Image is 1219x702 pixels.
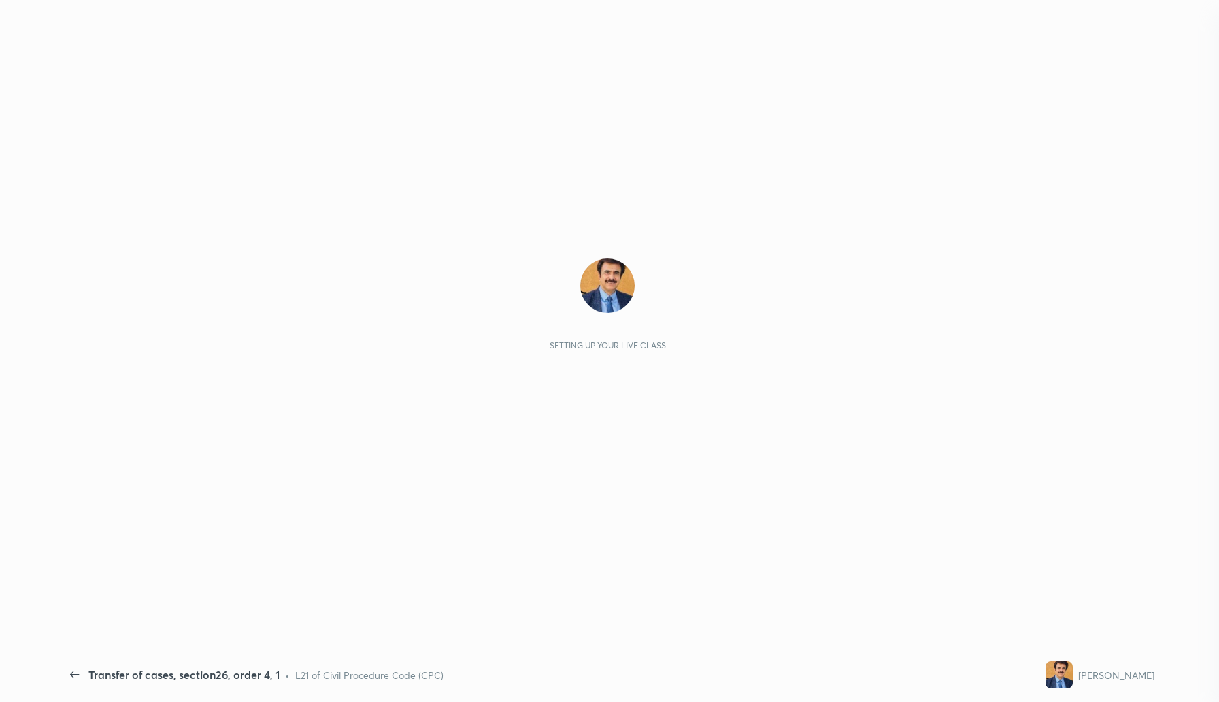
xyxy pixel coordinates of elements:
div: [PERSON_NAME] [1078,668,1154,682]
div: Transfer of cases, section26, order 4, 1 [88,667,280,683]
img: 7fd3a1bea5454cfebe56b01c29204fd9.jpg [1046,661,1073,688]
div: • [285,668,290,682]
img: 7fd3a1bea5454cfebe56b01c29204fd9.jpg [580,258,635,313]
div: Setting up your live class [550,340,666,350]
div: L21 of Civil Procedure Code (CPC) [295,668,444,682]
